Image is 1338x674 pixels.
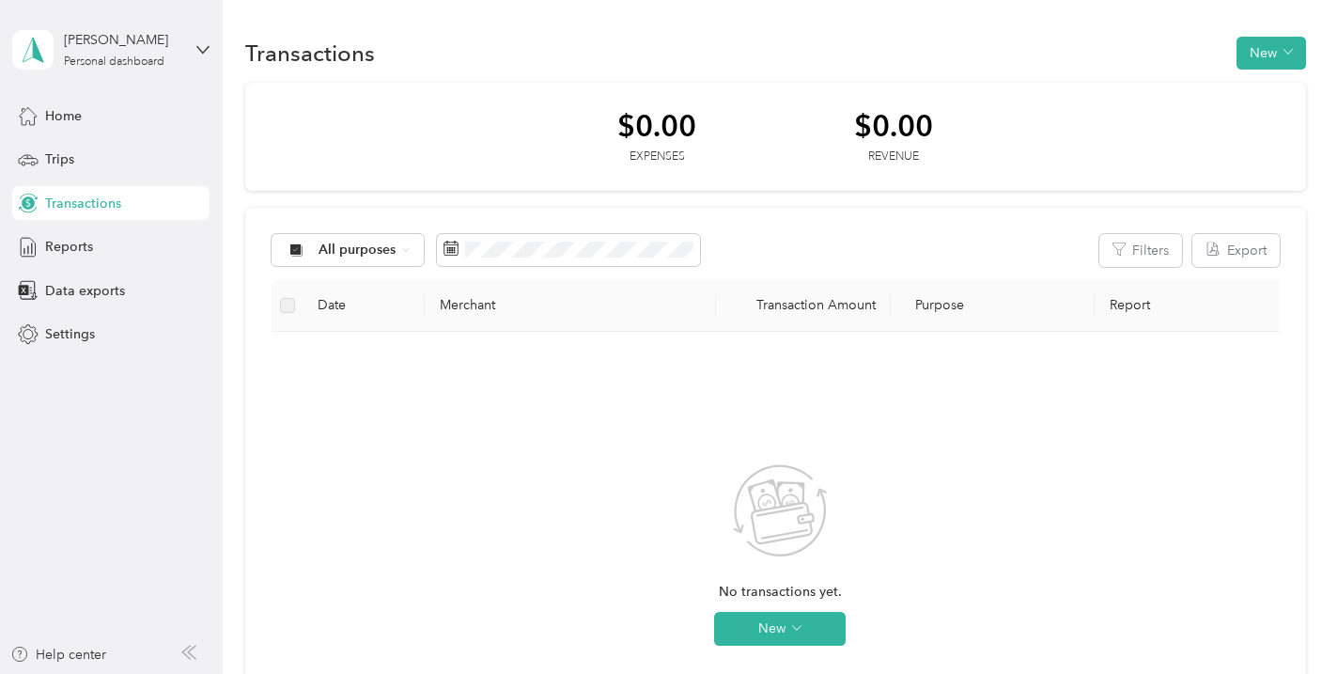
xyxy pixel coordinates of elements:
[45,281,125,301] span: Data exports
[1192,234,1280,267] button: Export
[1233,569,1338,674] iframe: Everlance-gr Chat Button Frame
[319,243,397,257] span: All purposes
[716,280,891,332] th: Transaction Amount
[425,280,716,332] th: Merchant
[45,324,95,344] span: Settings
[1099,234,1182,267] button: Filters
[45,194,121,213] span: Transactions
[1095,280,1289,332] th: Report
[64,56,164,68] div: Personal dashboard
[617,109,696,142] div: $0.00
[854,109,933,142] div: $0.00
[854,149,933,165] div: Revenue
[714,612,846,646] button: New
[906,297,965,313] span: Purpose
[10,645,106,665] button: Help center
[45,237,93,257] span: Reports
[719,582,842,603] span: No transactions yet.
[45,149,74,169] span: Trips
[64,30,181,50] div: [PERSON_NAME]
[617,149,696,165] div: Expenses
[303,280,425,332] th: Date
[245,43,375,63] h1: Transactions
[45,106,82,126] span: Home
[1237,37,1306,70] button: New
